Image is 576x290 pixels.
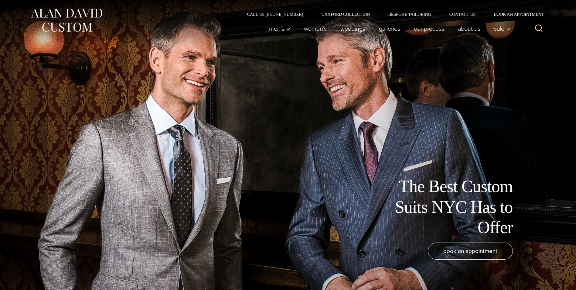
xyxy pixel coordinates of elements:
[30,7,103,34] img: Alan David Custom
[407,22,451,35] a: Our Process
[440,12,485,16] a: Contact Us
[262,22,513,35] nav: Primary Navigation
[494,26,510,32] span: Sale
[428,243,513,260] a: book an appointment
[238,12,312,16] a: Call Us [PHONE_NUMBER]
[532,21,546,36] button: View Search Form
[376,176,513,238] h1: The Best Custom Suits NYC Has to Offer
[443,247,497,255] span: book an appointment
[269,26,290,32] span: Men’s
[451,22,487,35] a: About Us
[312,12,379,16] a: Oxxford Collection
[485,12,546,16] a: Book an Appointment
[372,22,407,35] a: Galleries
[379,12,440,16] a: Bespoke Tailoring
[333,22,372,35] a: weddings
[238,12,546,16] nav: Secondary Navigation
[297,22,333,35] a: Women’s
